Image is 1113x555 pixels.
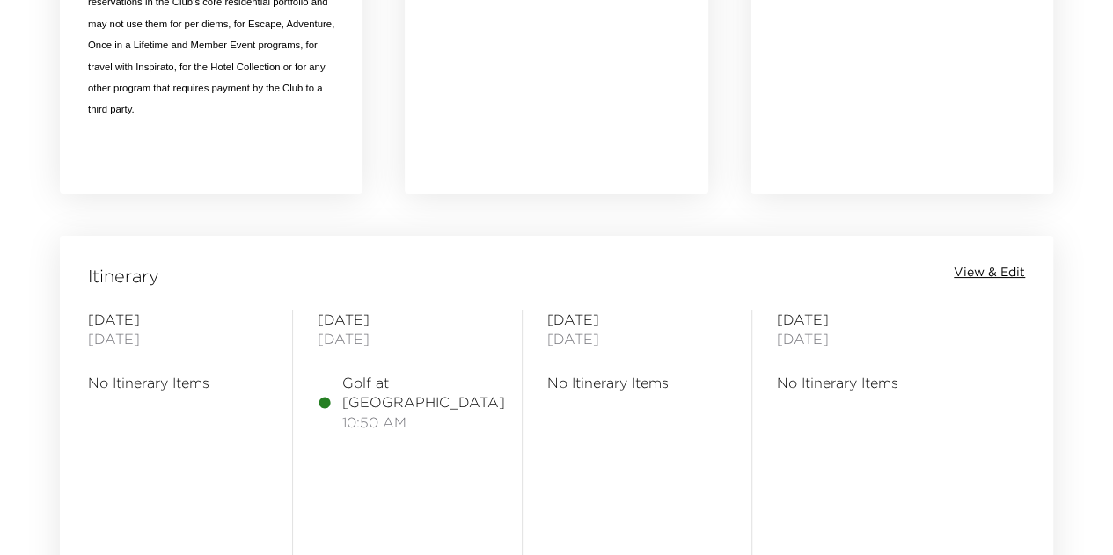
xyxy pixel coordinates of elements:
span: [DATE] [318,310,497,329]
span: [DATE] [547,310,727,329]
span: [DATE] [547,329,727,348]
span: [DATE] [88,310,267,329]
span: Itinerary [88,264,159,288]
span: 10:50 AM [342,413,505,432]
span: [DATE] [88,329,267,348]
span: No Itinerary Items [88,373,267,392]
span: Golf at [GEOGRAPHIC_DATA] [342,373,505,413]
span: No Itinerary Items [777,373,956,392]
span: No Itinerary Items [547,373,727,392]
span: [DATE] [777,310,956,329]
span: [DATE] [777,329,956,348]
button: View & Edit [954,264,1025,281]
span: [DATE] [318,329,497,348]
